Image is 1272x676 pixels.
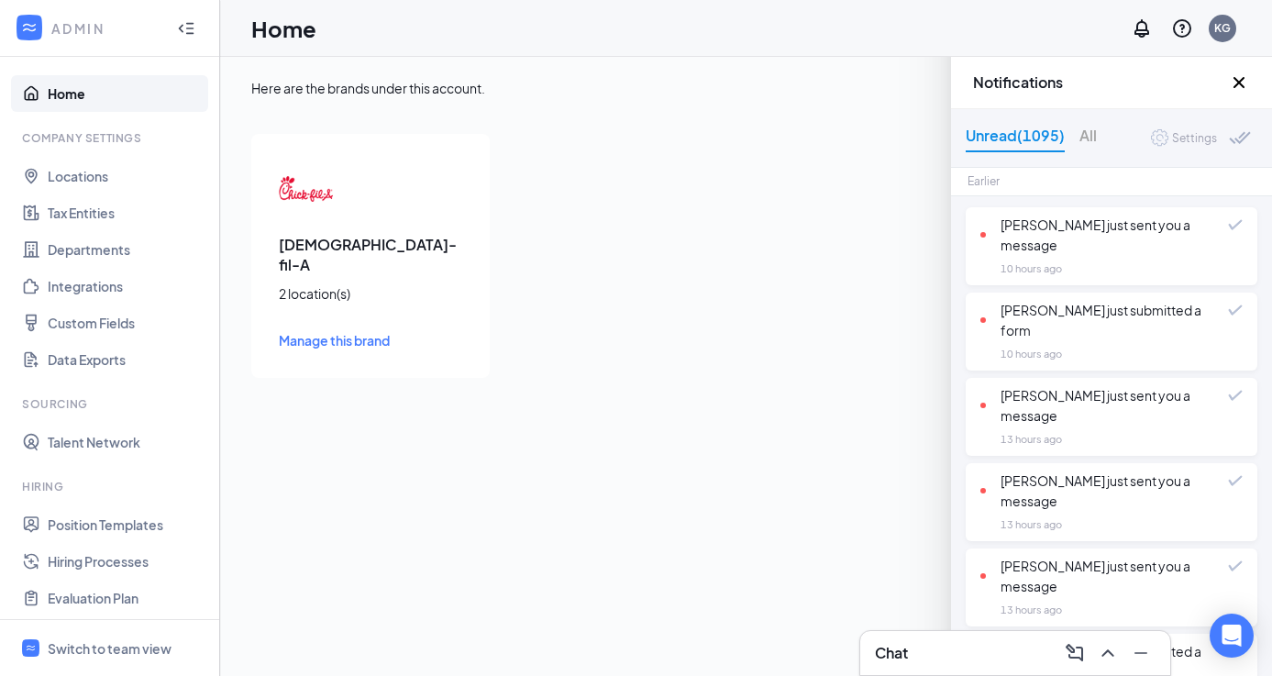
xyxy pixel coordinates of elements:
[22,130,201,146] div: Company Settings
[48,158,205,194] a: Locations
[1001,345,1062,363] div: 10 hours ago
[1210,614,1254,658] div: Open Intercom Messenger
[1001,515,1062,534] div: 13 hours ago
[177,19,195,38] svg: Collapse
[48,543,205,580] a: Hiring Processes
[1001,601,1062,619] div: 13 hours ago
[279,235,462,275] h3: [DEMOGRAPHIC_DATA]-fil-A
[968,172,1000,191] div: Earlier
[279,330,462,350] a: Manage this brand
[48,424,205,460] a: Talent Network
[1228,72,1250,94] svg: Cross
[980,215,1228,255] div: [PERSON_NAME] just sent you a message
[22,396,201,412] div: Sourcing
[1214,20,1231,36] div: KG
[1130,642,1152,664] svg: Minimize
[1228,72,1250,94] button: Close
[1001,430,1062,449] div: 13 hours ago
[1097,642,1119,664] svg: ChevronUp
[51,19,160,38] div: ADMIN
[1131,17,1153,39] svg: Notifications
[1060,638,1089,668] button: ComposeMessage
[279,284,462,303] div: 2 location(s)
[1172,129,1217,148] div: Settings
[279,161,334,216] img: Chick-fil-A logo
[973,72,1228,93] h3: Notifications
[251,79,1241,97] div: Here are the brands under this account.
[48,305,205,341] a: Custom Fields
[48,616,205,653] a: Reapplications
[1064,642,1086,664] svg: ComposeMessage
[980,300,1228,340] div: [PERSON_NAME] just submitted a form
[980,556,1228,596] div: [PERSON_NAME] just sent you a message
[966,124,1065,152] div: Unread (1095)
[980,385,1228,426] div: [PERSON_NAME] just sent you a message
[48,75,205,112] a: Home
[1079,124,1097,152] div: All
[20,18,39,37] svg: WorkstreamLogo
[48,194,205,231] a: Tax Entities
[48,580,205,616] a: Evaluation Plan
[1126,638,1156,668] button: Minimize
[48,341,205,378] a: Data Exports
[875,643,908,663] h3: Chat
[1001,260,1062,278] div: 10 hours ago
[279,332,390,349] span: Manage this brand
[48,231,205,268] a: Departments
[1171,17,1193,39] svg: QuestionInfo
[48,639,171,658] div: Switch to team view
[25,642,37,654] svg: WorkstreamLogo
[48,506,205,543] a: Position Templates
[980,471,1228,511] div: [PERSON_NAME] just sent you a message
[22,479,201,494] div: Hiring
[48,268,205,305] a: Integrations
[1093,638,1123,668] button: ChevronUp
[251,13,316,44] h1: Home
